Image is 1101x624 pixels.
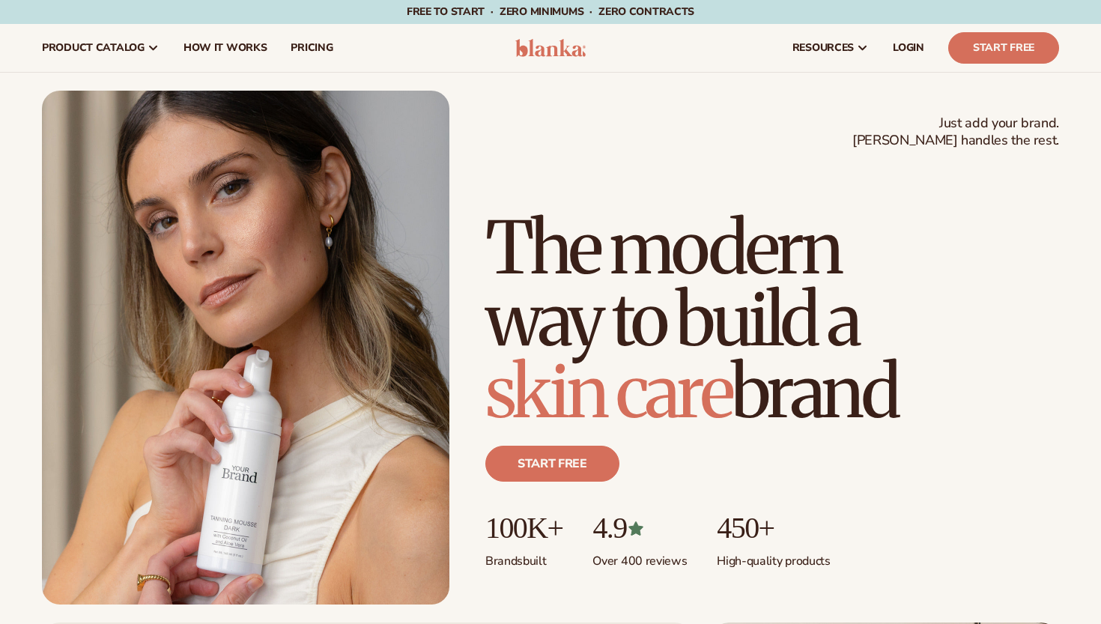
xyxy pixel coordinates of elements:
span: product catalog [42,42,145,54]
span: skin care [485,347,731,437]
h1: The modern way to build a brand [485,212,1059,428]
a: resources [780,24,881,72]
span: resources [792,42,854,54]
p: Brands built [485,545,562,569]
p: 100K+ [485,512,562,545]
img: logo [515,39,586,57]
a: LOGIN [881,24,936,72]
a: Start free [485,446,619,482]
a: pricing [279,24,345,72]
p: High-quality products [717,545,830,569]
p: 450+ [717,512,830,545]
p: 4.9 [592,512,687,545]
span: Just add your brand. [PERSON_NAME] handles the rest. [852,115,1059,150]
img: Female holding tanning mousse. [42,91,449,605]
span: How It Works [183,42,267,54]
a: Start Free [948,32,1059,64]
span: Free to start · ZERO minimums · ZERO contracts [407,4,694,19]
a: product catalog [30,24,172,72]
a: How It Works [172,24,279,72]
span: LOGIN [893,42,924,54]
p: Over 400 reviews [592,545,687,569]
span: pricing [291,42,333,54]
